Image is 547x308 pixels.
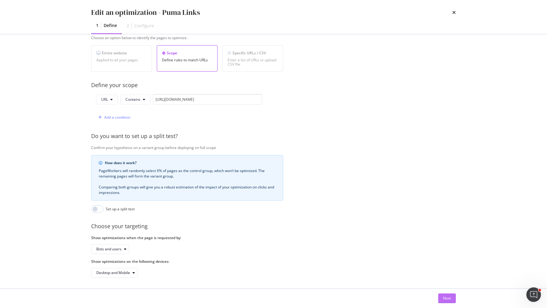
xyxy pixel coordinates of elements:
[105,160,276,166] div: How does it work?
[96,58,147,62] div: Applied to all your pages
[104,22,117,29] div: Define
[228,58,278,66] div: Enter a list of URLs or upload CSV file
[106,206,135,212] div: Set up a split test
[96,247,122,251] div: Bots and users
[96,95,118,104] button: URL
[96,22,98,29] div: 1
[91,81,486,89] div: Define your scope
[91,235,283,240] label: Show optimizations when the page is requested by:
[438,293,456,303] button: Next
[91,259,283,264] label: Show optimizations on the following devices:
[101,97,108,102] span: URL
[104,115,130,120] div: Add a condition
[91,268,138,278] button: Desktop and Mobile
[96,271,130,275] div: Desktop and Mobile
[99,168,276,195] div: PageWorkers will randomly select X% of pages as the control group, which won’t be optimized. The ...
[91,145,486,150] div: Confirm your hypothesis on a variant group before deploying on full scope
[91,7,200,18] div: Edit an optimization - Puma Links
[452,7,456,18] div: times
[228,50,278,56] div: Specific URLs / CSV
[526,287,541,302] iframe: Intercom live chat
[91,132,486,140] div: Do you want to set up a split test?
[134,23,154,29] div: Configure
[96,50,147,56] div: Entire website
[96,113,130,122] button: Add a condition
[127,23,129,29] div: 2
[91,244,129,254] button: Bots and users
[91,35,486,40] div: Choose an option below to identify the pages to optimize.
[162,58,212,62] div: Define rules to match URLs
[120,95,150,104] button: Contains
[162,50,212,56] div: Scope
[91,155,283,201] div: info banner
[443,296,451,301] div: Next
[126,97,140,102] span: Contains
[91,222,486,230] div: Choose your targeting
